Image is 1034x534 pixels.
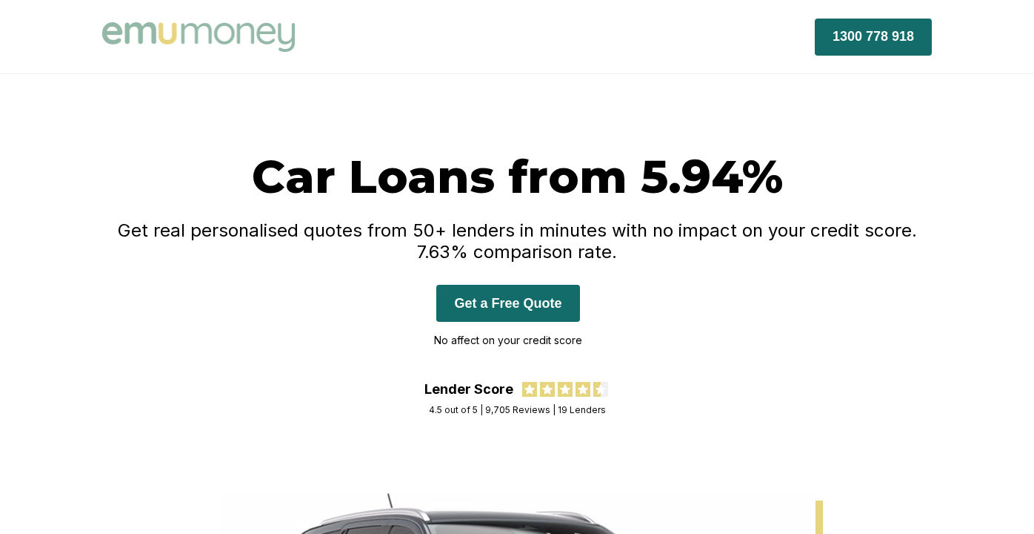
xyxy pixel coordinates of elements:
[102,220,932,263] h4: Get real personalised quotes from 50+ lenders in minutes with no impact on your credit score. 7.6...
[815,19,932,56] button: 1300 778 918
[815,28,932,44] a: 1300 778 918
[429,404,606,415] div: 4.5 out of 5 | 9,705 Reviews | 19 Lenders
[102,22,295,52] img: Emu Money logo
[436,285,579,322] button: Get a Free Quote
[522,382,537,397] img: review star
[540,382,555,397] img: review star
[576,382,590,397] img: review star
[434,329,582,352] p: No affect on your credit score
[424,381,513,397] div: Lender Score
[436,295,579,311] a: Get a Free Quote
[558,382,573,397] img: review star
[102,148,932,205] h1: Car Loans from 5.94%
[593,382,608,397] img: review star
